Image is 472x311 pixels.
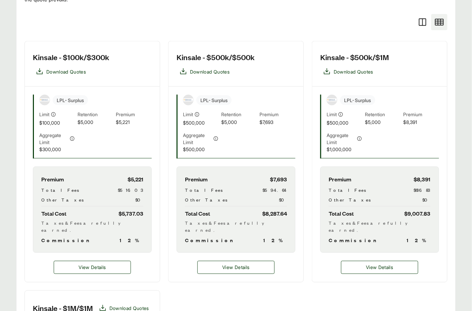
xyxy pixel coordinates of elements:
[404,111,439,119] span: Premium
[41,220,143,234] div: Taxes & Fees are fully earned.
[119,209,143,218] span: $5,737.03
[177,65,232,78] button: Download Quotes
[221,119,257,126] span: $5,000
[365,111,400,119] span: Retention
[54,261,131,274] a: Kinsale - $100k/$300k details
[423,196,431,204] span: $0
[365,119,400,126] span: $5,000
[41,236,92,245] span: Commission
[185,236,236,245] span: Commission
[407,236,431,245] span: 12 %
[135,196,143,204] span: $0
[39,146,75,153] span: $300,000
[222,264,249,271] span: View Details
[334,68,373,75] span: Download Quotes
[327,98,337,101] img: Kinsale
[190,68,230,75] span: Download Quotes
[54,261,131,274] button: View Details
[185,187,223,194] span: Total Fees
[185,196,227,204] span: Other Taxes
[414,187,431,194] span: $616.83
[414,175,431,184] span: $8,391
[327,146,362,153] span: $1,000,000
[177,52,254,62] h3: Kinsale - $500k/$500k
[118,187,143,194] span: $516.03
[39,119,75,126] span: $100,000
[341,261,418,274] a: Kinsale - $500k/$1M details
[405,209,431,218] span: $9,007.83
[39,132,68,146] span: Aggregate Limit
[78,111,113,119] span: Retention
[183,119,219,126] span: $500,000
[327,119,362,126] span: $500,000
[197,261,275,274] a: Kinsale - $500k/$500k details
[260,119,295,126] span: $7,693
[327,111,337,118] span: Limit
[185,220,287,234] div: Taxes & Fees are fully earned.
[46,68,86,75] span: Download Quotes
[185,175,207,184] span: Premium
[39,111,49,118] span: Limit
[185,209,210,218] span: Total Cost
[116,119,152,126] span: $5,221
[183,111,193,118] span: Limit
[263,187,287,194] span: $594.64
[329,175,351,184] span: Premium
[327,132,356,146] span: Aggregate Limit
[340,95,375,105] span: LPL - Surplus
[41,187,79,194] span: Total Fees
[183,146,219,153] span: $500,000
[79,264,106,271] span: View Details
[262,209,287,218] span: $8,287.64
[78,119,113,126] span: $5,000
[329,187,366,194] span: Total Fees
[41,209,66,218] span: Total Cost
[120,236,143,245] span: 12 %
[41,175,64,184] span: Premium
[329,196,371,204] span: Other Taxes
[260,111,295,119] span: Premium
[320,65,376,78] button: Download Quotes
[33,52,109,62] h3: Kinsale - $100k/$300k
[196,95,232,105] span: LPL - Surplus
[40,98,50,101] img: Kinsale
[197,261,275,274] button: View Details
[221,111,257,119] span: Retention
[366,264,393,271] span: View Details
[53,95,88,105] span: LPL - Surplus
[329,209,354,218] span: Total Cost
[183,98,193,101] img: Kinsale
[263,236,287,245] span: 12 %
[279,196,287,204] span: $0
[270,175,287,184] span: $7,693
[116,111,152,119] span: Premium
[33,65,89,78] button: Download Quotes
[41,196,84,204] span: Other Taxes
[329,220,431,234] div: Taxes & Fees are fully earned.
[128,175,143,184] span: $5,221
[404,119,439,126] span: $8,391
[329,236,380,245] span: Commission
[320,52,389,62] h3: Kinsale - $500k/$1M
[183,132,212,146] span: Aggregate Limit
[341,261,418,274] button: View Details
